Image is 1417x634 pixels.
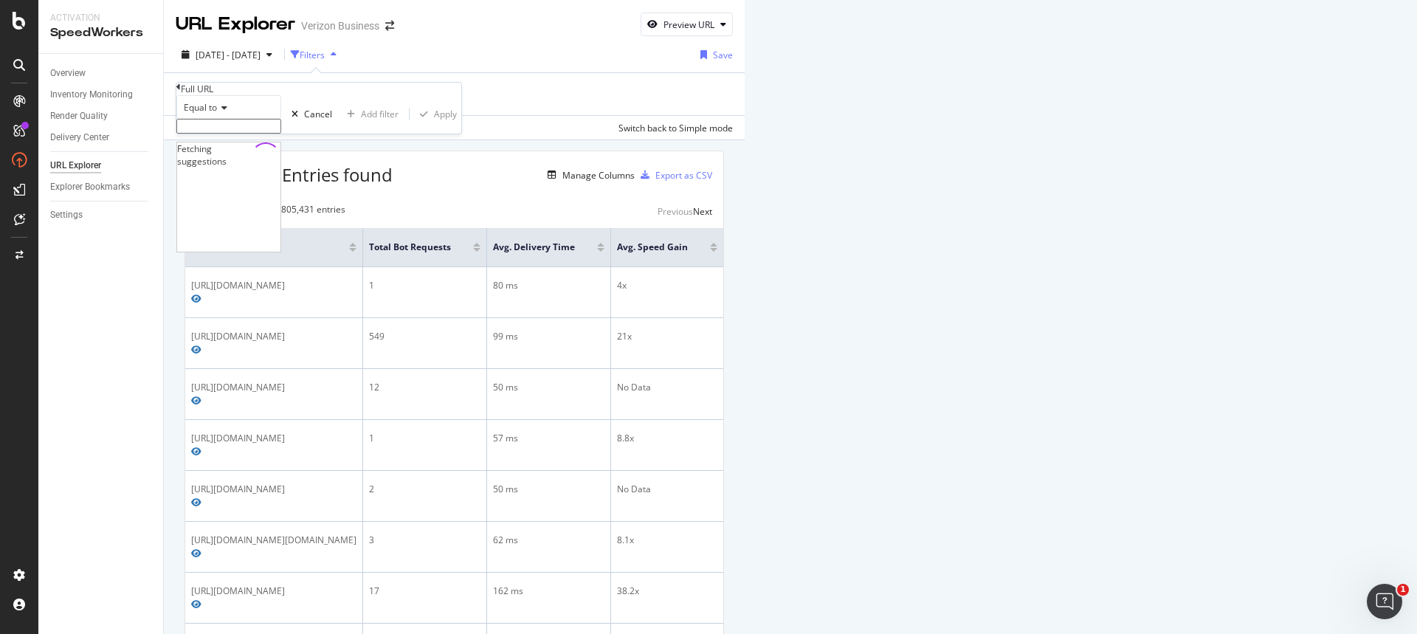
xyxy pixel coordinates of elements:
[191,345,201,354] a: Preview https://www.verizon.com/business/support/registration-and-user-management/using-my-verizo...
[50,158,101,173] div: URL Explorer
[50,66,153,81] a: Overview
[191,483,356,496] div: [URL][DOMAIN_NAME]
[369,483,480,496] div: 2
[618,122,733,134] div: Switch back to Simple mode
[655,169,712,182] div: Export as CSV
[658,203,693,221] button: Previous
[291,43,342,66] button: Filters
[176,12,295,37] div: URL Explorer
[361,108,399,120] div: Add filter
[410,107,461,121] button: Apply
[191,396,201,405] a: Preview https://www.verizon.com/business/service_guide/reg-20231215/cp_pip_l2_layer_3_pvc_feature...
[562,169,635,182] div: Manage Columns
[493,432,604,445] div: 57 ms
[337,107,403,121] button: Add filter
[191,279,356,292] div: [URL][DOMAIN_NAME]
[50,130,109,145] div: Delivery Center
[617,279,717,292] div: 4x
[694,43,733,66] button: Save
[369,432,480,445] div: 1
[50,158,153,173] a: URL Explorer
[369,534,480,547] div: 3
[617,585,717,598] div: 38.2x
[542,166,635,184] button: Manage Columns
[301,18,379,33] div: Verizon Business
[191,585,356,598] div: [URL][DOMAIN_NAME]
[693,203,712,221] button: Next
[617,381,717,394] div: No Data
[493,381,604,394] div: 50 ms
[50,207,83,223] div: Settings
[50,207,153,223] a: Settings
[617,432,717,445] div: 8.8x
[1397,584,1409,596] span: 1
[617,483,717,496] div: No Data
[176,43,278,66] button: [DATE] - [DATE]
[369,585,480,598] div: 17
[617,330,717,343] div: 21x
[191,498,201,507] a: Preview https://www.verizon.com/business/service_guide/secure-20210730/cp_ea_type_4_clec_native_e...
[369,330,480,343] div: 549
[191,534,356,547] div: [URL][DOMAIN_NAME][DOMAIN_NAME]
[196,49,261,61] span: [DATE] - [DATE]
[1367,584,1402,619] iframe: Intercom live chat
[493,279,604,292] div: 80 ms
[617,241,688,254] span: Avg. Speed Gain
[281,95,337,134] button: Cancel
[493,330,604,343] div: 99 ms
[191,381,356,394] div: [URL][DOMAIN_NAME]
[191,447,201,456] a: Preview https://www.verizon.com/business/resources/network/?cs_query=phone+13+256gb+best+price
[50,108,153,124] a: Render Quality
[191,330,356,343] div: [URL][DOMAIN_NAME]
[369,381,480,394] div: 12
[493,585,604,598] div: 162 ms
[658,205,693,218] div: Previous
[641,13,733,36] button: Preview URL
[50,12,151,24] div: Activation
[635,163,712,187] button: Export as CSV
[50,24,151,41] div: SpeedWorkers
[50,66,86,81] div: Overview
[181,83,213,95] div: Full URL
[613,116,733,139] button: Switch back to Simple mode
[50,179,153,195] a: Explorer Bookmarks
[50,179,130,195] div: Explorer Bookmarks
[493,483,604,496] div: 50 ms
[50,87,153,103] a: Inventory Monitoring
[369,241,451,254] span: Total Bot Requests
[493,534,604,547] div: 62 ms
[191,549,201,558] a: Preview https://www.verizon.com/business/resources/network/?cs_query=www.discover.com+pay+bill
[493,241,575,254] span: Avg. Delivery Time
[617,534,717,547] div: 8.1x
[191,600,201,609] a: Preview https://www.verizon.com/business/shop/products/devices/smartphones/google?adobe_mc_sdid=S...
[304,108,332,120] div: Cancel
[300,49,325,61] div: Filters
[50,87,133,103] div: Inventory Monitoring
[693,205,712,218] div: Next
[196,162,393,187] span: 1,805,431 Entries found
[191,294,201,303] a: Preview https://www.verizon.com/business/support/fios-tv/program-features/channel-comparison/
[385,21,394,31] div: arrow-right-arrow-left
[177,142,251,172] div: Fetching suggestions
[713,49,733,61] div: Save
[434,108,457,120] div: Apply
[191,432,356,445] div: [URL][DOMAIN_NAME]
[50,130,153,145] a: Delivery Center
[50,108,108,124] div: Render Quality
[184,101,217,114] span: Equal to
[369,279,480,292] div: 1
[663,18,714,31] div: Preview URL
